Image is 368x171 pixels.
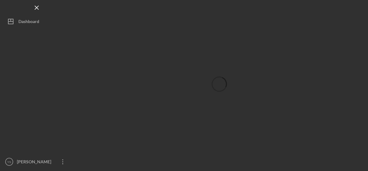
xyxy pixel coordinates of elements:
[7,160,11,164] text: YS
[3,15,71,28] button: Dashboard
[3,156,71,168] button: YS[PERSON_NAME]
[15,156,55,169] div: [PERSON_NAME]
[18,15,39,29] div: Dashboard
